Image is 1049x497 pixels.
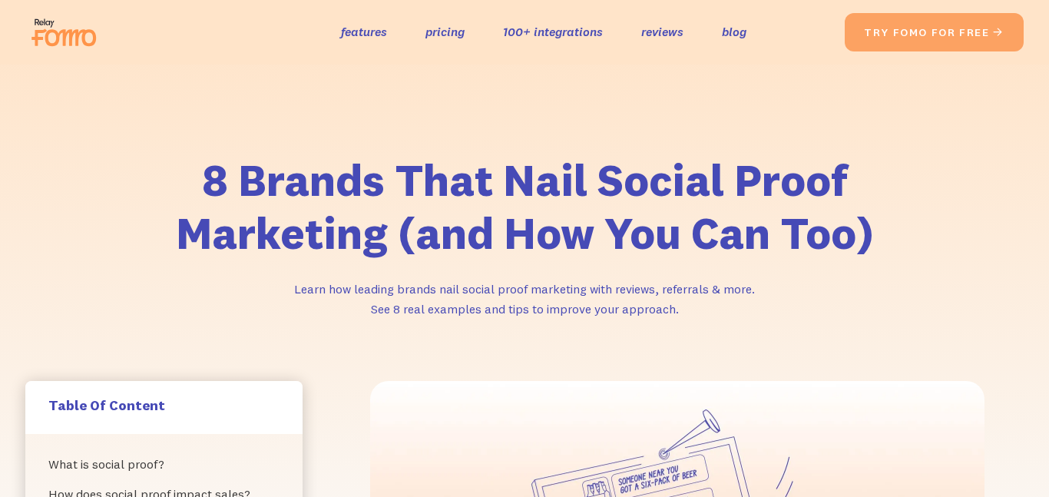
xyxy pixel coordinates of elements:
[341,21,387,43] a: features
[133,154,916,260] h1: 8 Brands That Nail Social Proof Marketing (and How You Can Too)
[48,449,280,479] a: What is social proof?
[641,21,683,43] a: reviews
[503,21,603,43] a: 100+ integrations
[845,13,1024,51] a: try fomo for free
[294,279,755,320] p: Learn how leading brands nail social proof marketing with reviews, referrals & more. See 8 real e...
[722,21,746,43] a: blog
[48,396,280,414] h5: Table Of Content
[992,25,1004,39] span: 
[425,21,465,43] a: pricing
